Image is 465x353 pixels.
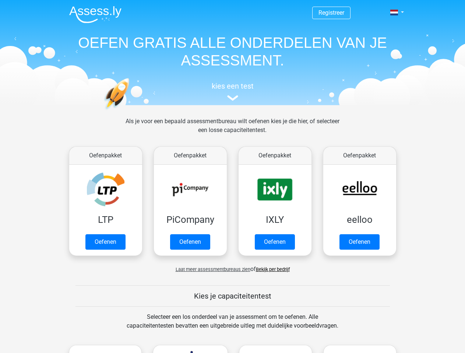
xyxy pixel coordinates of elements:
[227,95,238,101] img: assessment
[104,78,158,145] img: oefenen
[63,34,402,69] h1: OEFEN GRATIS ALLE ONDERDELEN VAN JE ASSESSMENT.
[339,234,380,250] a: Oefenen
[120,313,345,339] div: Selecteer een los onderdeel van je assessment om te oefenen. Alle capaciteitentesten bevatten een...
[255,234,295,250] a: Oefenen
[256,267,290,272] a: Bekijk per bedrijf
[318,9,344,16] a: Registreer
[75,292,390,300] h5: Kies je capaciteitentest
[120,117,345,143] div: Als je voor een bepaald assessmentbureau wilt oefenen kies je die hier, of selecteer een losse ca...
[85,234,126,250] a: Oefenen
[63,259,402,274] div: of
[63,82,402,101] a: kies een test
[170,234,210,250] a: Oefenen
[63,82,402,90] h5: kies een test
[176,267,250,272] span: Laat meer assessmentbureaus zien
[69,6,121,23] img: Assessly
